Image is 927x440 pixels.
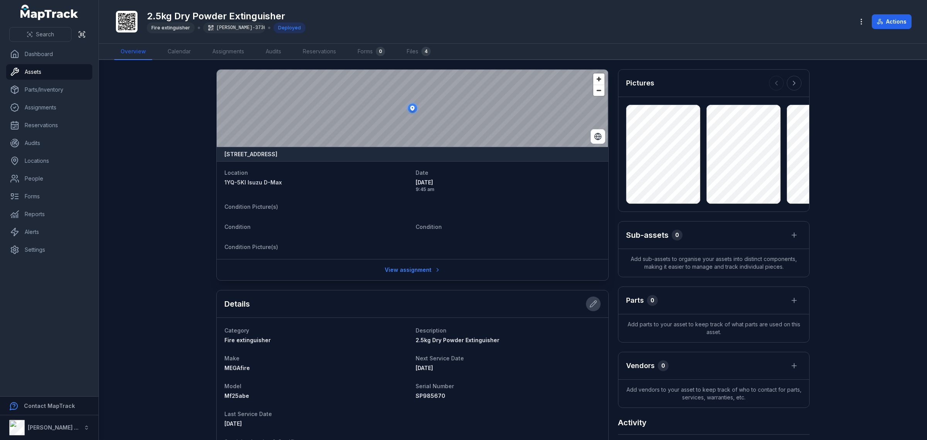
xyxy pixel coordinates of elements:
[224,244,278,250] span: Condition Picture(s)
[416,179,601,193] time: 9/30/2025, 9:45:55 AM
[224,420,242,427] time: 9/22/2025, 12:00:00 AM
[351,44,391,60] a: Forms0
[416,392,445,399] span: SP985670
[206,44,250,60] a: Assignments
[6,100,92,115] a: Assignments
[224,392,249,399] span: Mf25abe
[224,383,241,389] span: Model
[6,206,92,222] a: Reports
[416,365,433,371] time: 3/22/2026, 12:00:00 AM
[224,355,239,362] span: Make
[20,5,78,20] a: MapTrack
[672,230,683,240] div: 0
[421,47,431,56] div: 4
[416,186,601,193] span: 9:45 am
[872,14,912,29] button: Actions
[6,224,92,240] a: Alerts
[6,64,92,80] a: Assets
[224,179,282,186] span: 1YQ-5KI Isuzu D-Max
[224,337,271,343] span: Fire extinguisher
[380,263,446,277] a: View assignment
[658,360,669,371] div: 0
[626,230,669,240] h2: Sub-assets
[224,420,242,427] span: [DATE]
[618,314,809,342] span: Add parts to your asset to keep track of what parts are used on this asset.
[593,73,604,85] button: Zoom in
[28,424,81,431] strong: [PERSON_NAME] Air
[217,70,608,147] canvas: Map
[593,85,604,96] button: Zoom out
[36,31,54,38] span: Search
[626,360,655,371] h3: Vendors
[6,82,92,97] a: Parts/Inventory
[224,223,251,230] span: Condition
[224,179,409,186] a: 1YQ-5KI Isuzu D-Max
[591,129,605,144] button: Switch to Satellite View
[224,327,249,334] span: Category
[9,27,71,42] button: Search
[626,295,644,306] h3: Parts
[24,402,75,409] strong: Contact MapTrack
[6,171,92,186] a: People
[416,355,464,362] span: Next Service Date
[416,383,454,389] span: Serial Number
[6,242,92,258] a: Settings
[416,365,433,371] span: [DATE]
[416,327,447,334] span: Description
[618,380,809,408] span: Add vendors to your asset to keep track of who to contact for parts, services, warranties, etc.
[647,295,658,306] div: 0
[224,169,248,176] span: Location
[618,417,647,428] h2: Activity
[161,44,197,60] a: Calendar
[376,47,385,56] div: 0
[416,169,428,176] span: Date
[224,365,250,371] span: MEGAfire
[6,46,92,62] a: Dashboard
[114,44,152,60] a: Overview
[6,135,92,151] a: Audits
[151,25,190,31] span: Fire extinguisher
[6,153,92,169] a: Locations
[297,44,342,60] a: Reservations
[273,22,306,33] div: Deployed
[6,189,92,204] a: Forms
[626,78,654,89] h3: Pictures
[416,223,442,230] span: Condition
[224,298,250,309] h2: Details
[147,10,306,22] h1: 2.5kg Dry Powder Extinguisher
[401,44,437,60] a: Files4
[260,44,287,60] a: Audits
[6,118,92,133] a: Reservations
[618,249,809,277] span: Add sub-assets to organise your assets into distinct components, making it easier to manage and t...
[224,411,272,417] span: Last Service Date
[224,150,277,158] strong: [STREET_ADDRESS]
[224,203,278,210] span: Condition Picture(s)
[416,337,499,343] span: 2.5kg Dry Powder Extinguisher
[416,179,601,186] span: [DATE]
[203,22,265,33] div: [PERSON_NAME]-3730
